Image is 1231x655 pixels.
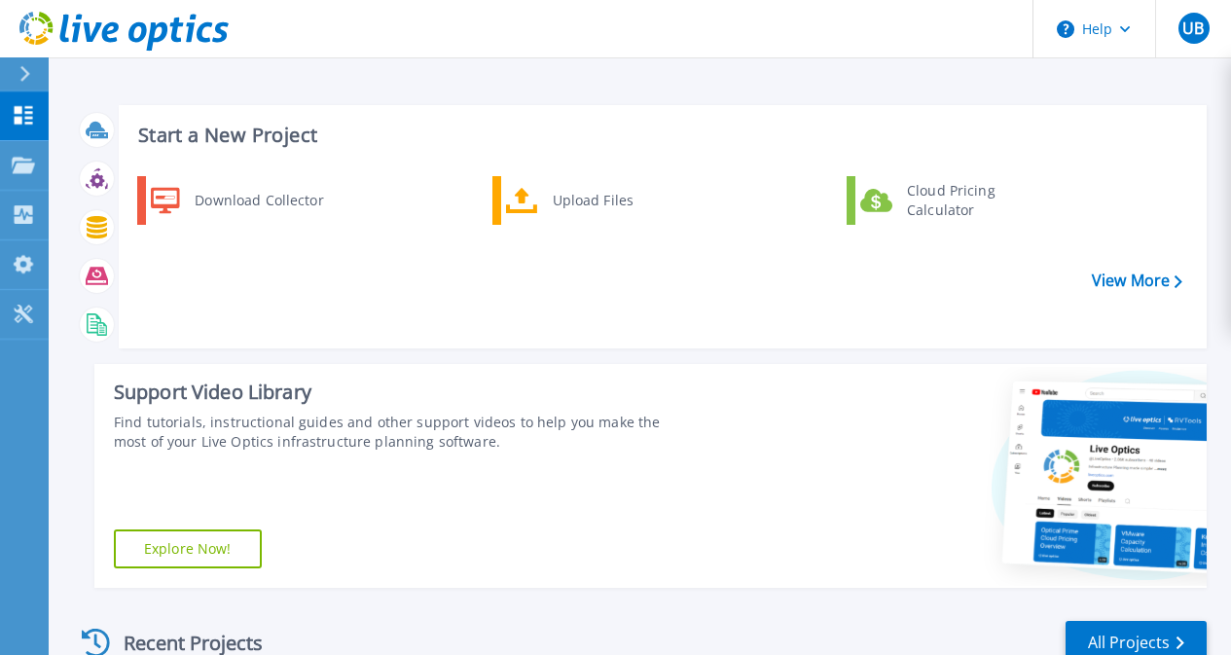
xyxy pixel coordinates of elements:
[114,529,262,568] a: Explore Now!
[1182,20,1204,36] span: UB
[1092,272,1182,290] a: View More
[847,176,1046,225] a: Cloud Pricing Calculator
[114,380,692,405] div: Support Video Library
[185,181,332,220] div: Download Collector
[897,181,1041,220] div: Cloud Pricing Calculator
[492,176,692,225] a: Upload Files
[114,413,692,452] div: Find tutorials, instructional guides and other support videos to help you make the most of your L...
[138,125,1181,146] h3: Start a New Project
[543,181,687,220] div: Upload Files
[137,176,337,225] a: Download Collector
